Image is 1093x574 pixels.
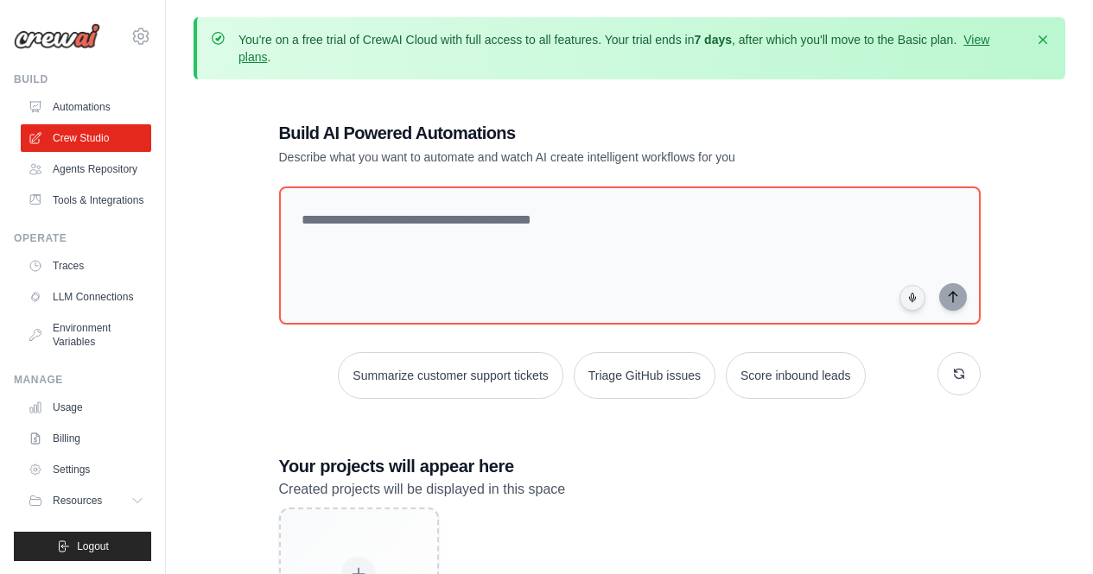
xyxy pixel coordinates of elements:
[14,23,100,49] img: Logo
[899,285,925,311] button: Click to speak your automation idea
[21,283,151,311] a: LLM Connections
[77,539,109,553] span: Logout
[21,456,151,483] a: Settings
[21,186,151,214] a: Tools & Integrations
[694,33,732,47] strong: 7 days
[21,124,151,152] a: Crew Studio
[279,121,860,145] h1: Build AI Powered Automations
[726,352,866,399] button: Score inbound leads
[279,478,981,501] p: Created projects will be displayed in this space
[279,148,860,166] p: Describe what you want to automate and watch AI create intelligent workflows for you
[279,454,981,478] h3: Your projects will appear here
[574,352,715,399] button: Triage GitHub issues
[14,532,151,561] button: Logout
[21,93,151,121] a: Automations
[21,252,151,280] a: Traces
[21,425,151,452] a: Billing
[14,73,151,86] div: Build
[338,352,562,399] button: Summarize customer support tickets
[53,494,102,508] span: Resources
[21,314,151,356] a: Environment Variables
[21,155,151,183] a: Agents Repository
[937,352,981,395] button: Get new suggestions
[21,487,151,514] button: Resources
[21,394,151,421] a: Usage
[14,373,151,387] div: Manage
[238,31,1024,66] p: You're on a free trial of CrewAI Cloud with full access to all features. Your trial ends in , aft...
[14,231,151,245] div: Operate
